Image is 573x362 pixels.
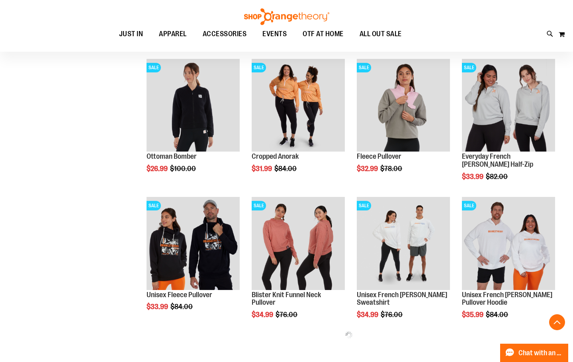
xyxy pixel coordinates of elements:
[248,193,349,339] div: product
[357,63,371,72] span: SALE
[147,63,161,72] span: SALE
[252,165,273,173] span: $31.99
[243,8,331,25] img: Shop Orangetheory
[143,193,244,331] div: product
[147,152,197,160] a: Ottoman Bomber
[170,165,197,173] span: $100.00
[276,311,299,319] span: $76.00
[462,59,555,152] img: Product image for Everyday French Terry 1/2 Zip
[462,197,555,291] a: Product image for Unisex French Terry Pullover HoodieSALE
[357,165,379,173] span: $32.99
[274,165,298,173] span: $84.00
[147,165,169,173] span: $26.99
[252,291,321,307] a: Blister Knit Funnel Neck Pullover
[252,63,266,72] span: SALE
[353,193,454,339] div: product
[170,303,194,311] span: $84.00
[147,59,240,153] a: Product image for Ottoman BomberSALE
[147,197,240,291] a: Product image for Unisex Fleece PulloverSALE
[462,311,485,319] span: $35.99
[252,197,345,291] a: Product image for Blister Knit Funnelneck PulloverSALE
[462,173,485,181] span: $33.99
[252,152,299,160] a: Cropped Anorak
[486,311,509,319] span: $84.00
[345,331,353,339] img: ias-spinner.gif
[486,173,509,181] span: $82.00
[462,59,555,153] a: Product image for Everyday French Terry 1/2 ZipSALE
[147,197,240,290] img: Product image for Unisex Fleece Pullover
[252,59,345,152] img: Cropped Anorak primary image
[462,152,533,168] a: Everyday French [PERSON_NAME] Half-Zip
[159,25,187,43] span: APPAREL
[143,55,244,193] div: product
[500,344,569,362] button: Chat with an Expert
[357,311,379,319] span: $34.99
[458,193,559,339] div: product
[252,311,274,319] span: $34.99
[252,59,345,153] a: Cropped Anorak primary imageSALE
[147,291,212,299] a: Unisex Fleece Pullover
[357,59,450,152] img: Product image for Fleece Pullover
[147,59,240,152] img: Product image for Ottoman Bomber
[357,59,450,153] a: Product image for Fleece PulloverSALE
[518,349,563,357] span: Chat with an Expert
[252,197,345,290] img: Product image for Blister Knit Funnelneck Pullover
[462,197,555,290] img: Product image for Unisex French Terry Pullover Hoodie
[353,55,454,193] div: product
[303,25,344,43] span: OTF AT HOME
[147,201,161,210] span: SALE
[458,55,559,201] div: product
[147,303,169,311] span: $33.99
[357,152,401,160] a: Fleece Pullover
[357,197,450,291] a: Unisex French Terry Crewneck Sweatshirt primary imageSALE
[357,197,450,290] img: Unisex French Terry Crewneck Sweatshirt primary image
[462,291,552,307] a: Unisex French [PERSON_NAME] Pullover Hoodie
[119,25,143,43] span: JUST IN
[380,165,403,173] span: $78.00
[549,314,565,330] button: Back To Top
[381,311,404,319] span: $76.00
[357,201,371,210] span: SALE
[248,55,349,193] div: product
[262,25,287,43] span: EVENTS
[462,201,476,210] span: SALE
[462,63,476,72] span: SALE
[357,291,447,307] a: Unisex French [PERSON_NAME] Sweatshirt
[252,201,266,210] span: SALE
[360,25,402,43] span: ALL OUT SALE
[203,25,247,43] span: ACCESSORIES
